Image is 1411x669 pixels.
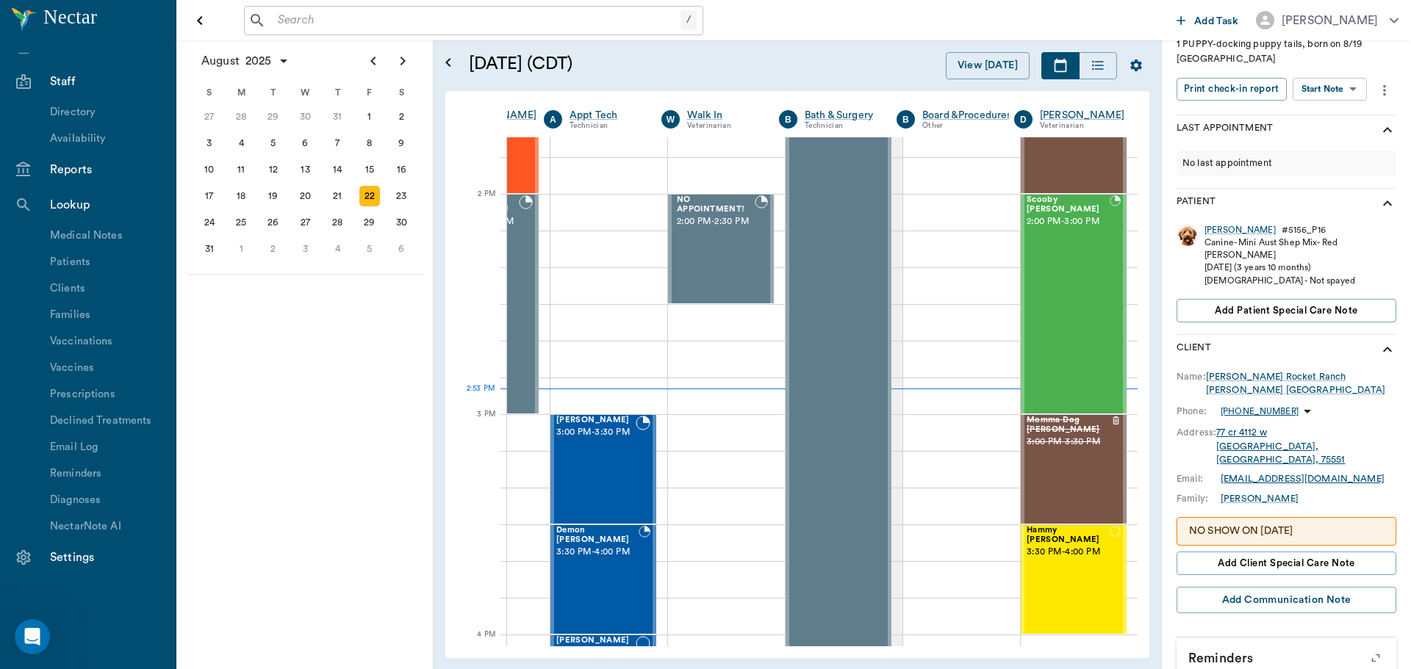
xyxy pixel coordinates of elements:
[359,106,380,127] div: Friday, August 1, 2025
[1177,370,1206,383] div: Name:
[194,46,297,76] button: August2025
[295,186,316,206] div: Wednesday, August 20, 2025
[1177,587,1396,614] button: Add Communication Note
[439,35,457,91] button: Open calendar
[1189,524,1384,539] p: NO SHOW ON [DATE]
[1373,78,1396,103] button: more
[391,239,412,259] div: Saturday, September 6, 2025
[677,214,755,229] span: 2:00 PM - 2:30 PM
[1221,492,1299,505] a: [PERSON_NAME]
[263,106,284,127] div: Tuesday, July 29, 2025
[1027,435,1111,449] span: 3:00 PM - 3:30 PM
[327,239,348,259] div: Thursday, September 4, 2025
[50,386,170,402] div: Prescriptions
[1021,194,1127,414] div: BOOKED, 2:00 PM - 3:00 PM
[1021,524,1127,634] div: NOT_CONFIRMED, 3:30 PM - 4:00 PM
[231,239,251,259] div: Monday, September 1, 2025
[1218,555,1355,571] span: Add client Special Care Note
[359,212,380,233] div: Friday, August 29, 2025
[1379,121,1396,139] svg: show more
[50,228,170,244] div: Medical Notes
[1177,341,1211,358] p: Client
[1177,405,1221,418] div: Phone:
[359,46,388,76] button: Previous page
[185,6,215,35] button: Open drawer
[391,106,412,127] div: Saturday, August 2, 2025
[199,212,220,233] div: Sunday, August 24, 2025
[556,646,636,660] span: 4:00 PM - 4:30 PM
[50,161,161,178] div: Reports
[1177,224,1199,246] img: Profile Image
[1221,474,1385,483] a: [EMAIL_ADDRESS][DOMAIN_NAME]
[359,239,380,259] div: Friday, September 5, 2025
[556,425,636,440] span: 3:00 PM - 3:30 PM
[897,110,915,129] div: B
[922,108,1012,123] div: Board &Procedures
[391,159,412,180] div: Saturday, August 16, 2025
[1204,261,1396,274] div: [DATE] (3 years 10 months)
[295,106,316,127] div: Wednesday, July 30, 2025
[50,333,170,350] div: Vaccinations
[359,186,380,206] div: Today, Friday, August 22, 2025
[263,159,284,180] div: Tuesday, August 12, 2025
[50,413,170,429] div: Declined Treatments
[1177,121,1273,139] p: Last Appointment
[544,110,562,129] div: A
[263,239,284,259] div: Tuesday, September 2, 2025
[391,212,412,233] div: Saturday, August 30, 2025
[687,108,757,123] div: Walk In
[263,186,284,206] div: Tuesday, August 19, 2025
[391,186,412,206] div: Saturday, August 23, 2025
[570,108,639,123] a: Appt Tech
[805,120,875,132] div: Technician
[231,186,251,206] div: Monday, August 18, 2025
[805,108,875,123] div: Bath & Surgery
[50,549,161,566] div: Settings
[50,196,161,214] div: Lookup
[50,360,170,376] div: Vaccines
[50,104,170,120] div: Directory
[1204,236,1396,261] div: Canine - Mini Aust Shep Mix - Red [PERSON_NAME]
[50,254,170,270] div: Patients
[687,120,757,132] div: Veterinarian
[1027,526,1110,545] span: Hammy [PERSON_NAME]
[50,307,170,323] div: Families
[1379,341,1396,358] svg: show more
[50,281,170,297] div: Clients
[1221,405,1299,418] p: [PHONE_NUMBER]
[391,133,412,153] div: Saturday, August 9, 2025
[1014,110,1033,129] div: D
[1282,12,1378,29] div: [PERSON_NAME]
[295,133,316,153] div: Wednesday, August 6, 2025
[1027,214,1110,229] span: 2:00 PM - 3:00 PM
[457,187,495,223] div: 2 PM
[677,195,755,214] span: NO APPOINTMENT!
[1021,84,1127,194] div: NOT_CONFIRMED, 1:30 PM - 2:00 PM
[50,131,170,147] div: Availability
[50,466,170,482] div: Reminders
[1204,224,1276,236] div: [PERSON_NAME]
[550,414,656,524] div: BOOKED, 3:00 PM - 3:30 PM
[922,120,1012,132] div: Other
[1177,37,1396,65] div: 1 PUPPY-docking puppy tails, born on 8/19 [GEOGRAPHIC_DATA]
[681,10,697,30] div: /
[359,133,380,153] div: Friday, August 8, 2025
[1302,81,1344,98] div: Start Note
[199,239,220,259] div: Sunday, August 31, 2025
[1204,275,1396,287] div: [DEMOGRAPHIC_DATA] - Not spayed
[50,73,161,90] div: Staff
[1027,416,1111,435] span: Momma Dog [PERSON_NAME]
[1206,370,1396,397] a: [PERSON_NAME] Rocket Ranch [PERSON_NAME] [GEOGRAPHIC_DATA]
[1216,428,1345,464] a: 77 cr 4112 w[GEOGRAPHIC_DATA], [GEOGRAPHIC_DATA], 75551
[668,194,774,304] div: BOOKED, 2:00 PM - 2:30 PM
[327,159,348,180] div: Thursday, August 14, 2025
[1040,108,1124,123] a: [PERSON_NAME]
[295,159,316,180] div: Wednesday, August 13, 2025
[385,82,417,104] div: S
[231,133,251,153] div: Monday, August 4, 2025
[570,120,639,132] div: Technician
[50,518,170,535] div: NectarNote AI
